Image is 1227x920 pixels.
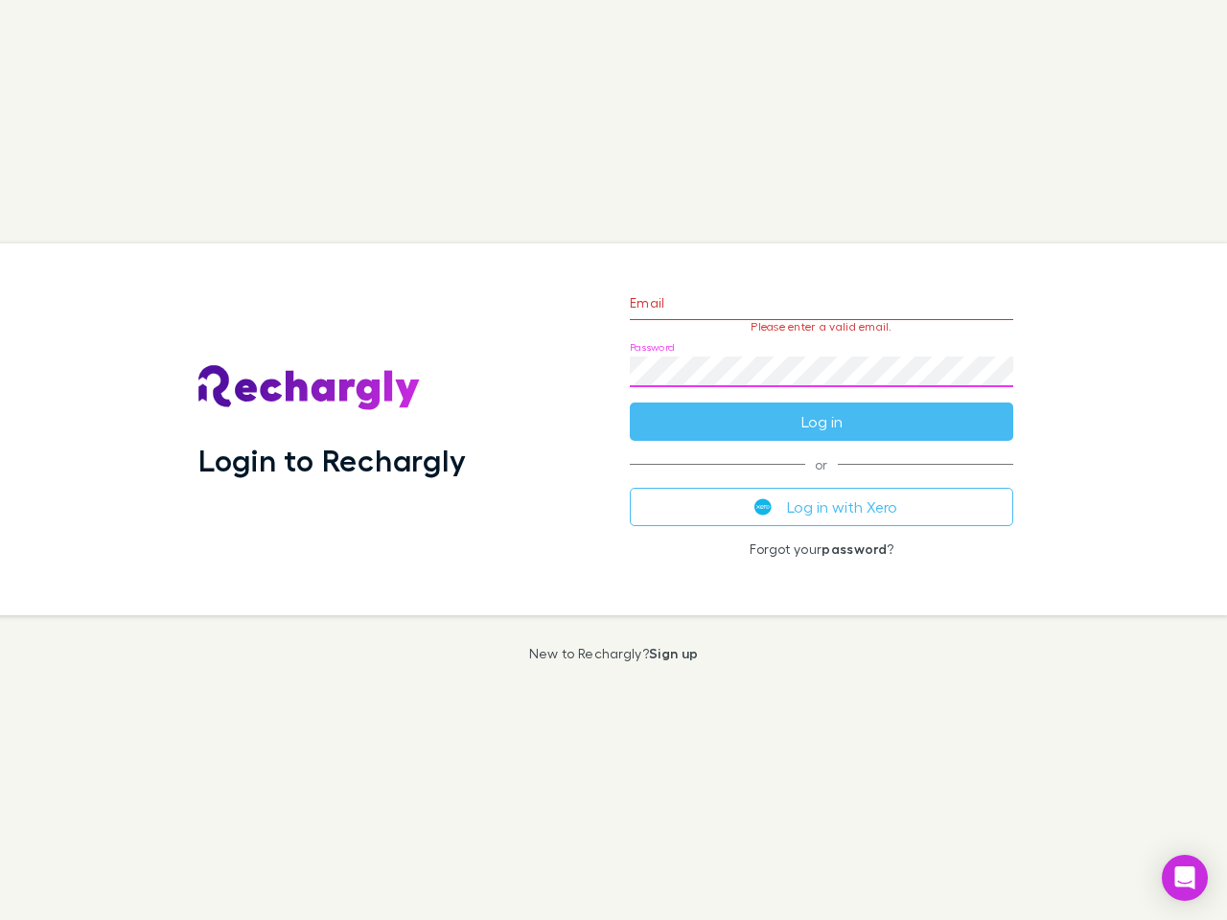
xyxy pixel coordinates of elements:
[630,541,1013,557] p: Forgot your ?
[822,540,887,557] a: password
[630,488,1013,526] button: Log in with Xero
[630,320,1013,333] p: Please enter a valid email.
[198,365,421,411] img: Rechargly's Logo
[754,498,772,516] img: Xero's logo
[1162,855,1208,901] div: Open Intercom Messenger
[198,442,466,478] h1: Login to Rechargly
[649,645,698,661] a: Sign up
[630,340,675,355] label: Password
[529,646,699,661] p: New to Rechargly?
[630,464,1013,465] span: or
[630,402,1013,441] button: Log in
